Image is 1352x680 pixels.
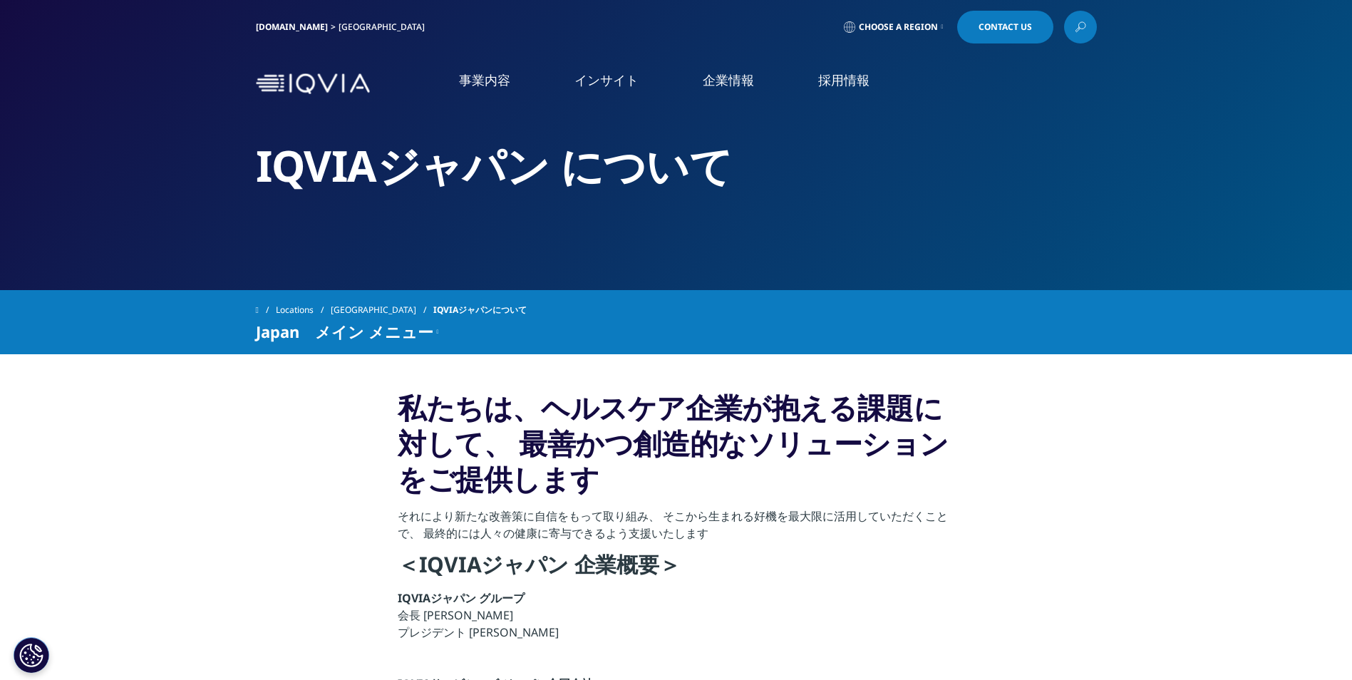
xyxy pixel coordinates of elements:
[339,21,430,33] div: [GEOGRAPHIC_DATA]
[957,11,1053,43] a: Contact Us
[459,71,510,89] a: 事業内容
[376,50,1097,118] nav: Primary
[574,71,639,89] a: インサイト
[703,71,754,89] a: 企業情報
[398,589,954,649] p: 会長 [PERSON_NAME] プレジデント [PERSON_NAME]
[818,71,869,89] a: 採用情報
[331,297,433,323] a: [GEOGRAPHIC_DATA]
[979,23,1032,31] span: Contact Us
[398,390,954,508] h3: 私たちは、ヘルスケア企業が抱える課題に対して、 最善かつ創造的なソリューションをご提供します
[398,508,954,550] p: それにより新たな改善策に自信をもって取り組み、 そこから生まれる好機を最大限に活用していただくことで、 最終的には人々の健康に寄与できるよう支援いたします
[433,297,527,323] span: IQVIAジャパンについて
[859,21,938,33] span: Choose a Region
[256,139,1097,192] h2: IQVIAジャパン について
[14,637,49,673] button: Cookie 設定
[256,323,433,340] span: Japan メイン メニュー
[398,550,954,589] h4: ＜IQVIAジャパン 企業概要＞
[256,21,328,33] a: [DOMAIN_NAME]
[276,297,331,323] a: Locations
[398,590,525,606] strong: IQVIAジャパン グループ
